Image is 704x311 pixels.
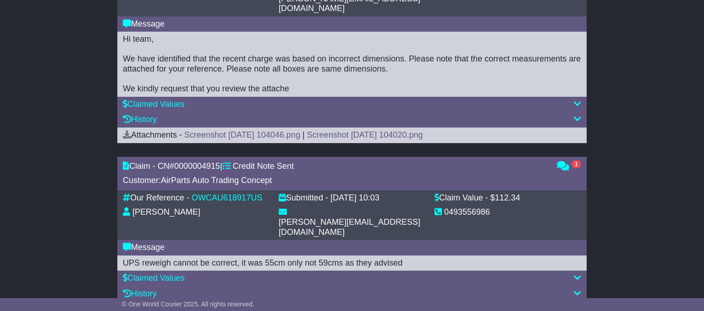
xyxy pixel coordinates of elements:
div: Claim Value - [434,193,488,203]
span: 0000004915 [174,161,220,171]
span: AirParts Auto Trading Concept [161,176,272,185]
a: OWCAU618917US [192,193,262,202]
a: Claimed Values [123,273,185,283]
a: History [123,115,157,124]
div: Our Reference - [123,193,189,203]
div: Message [123,243,581,253]
div: Claimed Values [123,273,581,283]
a: History [123,289,157,298]
div: $112.34 [490,193,520,203]
div: Claimed Values [123,100,581,110]
a: Screenshot [DATE] 104046.png [184,130,300,139]
div: [PERSON_NAME] [132,207,200,217]
span: 1 [572,160,581,168]
div: [PERSON_NAME][EMAIL_ADDRESS][DOMAIN_NAME] [279,217,425,237]
div: Claim - CN# | [123,161,548,172]
div: Customer: [123,176,548,186]
span: Attachments - [123,130,182,139]
div: History [123,115,581,125]
div: [DATE] 10:03 [330,193,379,203]
div: UPS reweigh cannot be correct, it was 55cm only not 59cms as they advised [123,258,581,268]
a: Claimed Values [123,100,185,109]
div: History [123,289,581,299]
a: 1 [557,161,581,171]
span: Credit Note Sent [233,161,294,171]
div: Hi team, We have identified that the recent charge was based on incorrect dimensions. Please note... [123,34,581,94]
span: © One World Courier 2025. All rights reserved. [122,300,254,308]
span: | [302,130,305,139]
div: Submitted - [279,193,328,203]
div: Message [123,19,581,29]
div: 0493556986 [444,207,490,217]
a: Screenshot [DATE] 104020.png [307,130,423,139]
